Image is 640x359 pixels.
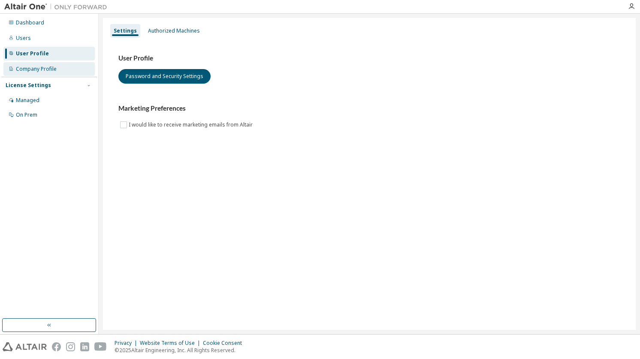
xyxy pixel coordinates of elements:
button: Password and Security Settings [118,69,211,84]
img: youtube.svg [94,342,107,351]
div: Users [16,35,31,42]
div: Settings [114,27,137,34]
div: Company Profile [16,66,57,72]
div: Cookie Consent [203,340,247,347]
div: License Settings [6,82,51,89]
img: altair_logo.svg [3,342,47,351]
p: © 2025 Altair Engineering, Inc. All Rights Reserved. [115,347,247,354]
div: On Prem [16,112,37,118]
div: Website Terms of Use [140,340,203,347]
img: Altair One [4,3,112,11]
h3: Marketing Preferences [118,104,620,113]
div: Managed [16,97,39,104]
div: Privacy [115,340,140,347]
label: I would like to receive marketing emails from Altair [129,120,254,130]
div: User Profile [16,50,49,57]
h3: User Profile [118,54,620,63]
div: Authorized Machines [148,27,200,34]
img: linkedin.svg [80,342,89,351]
div: Dashboard [16,19,44,26]
img: instagram.svg [66,342,75,351]
img: facebook.svg [52,342,61,351]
